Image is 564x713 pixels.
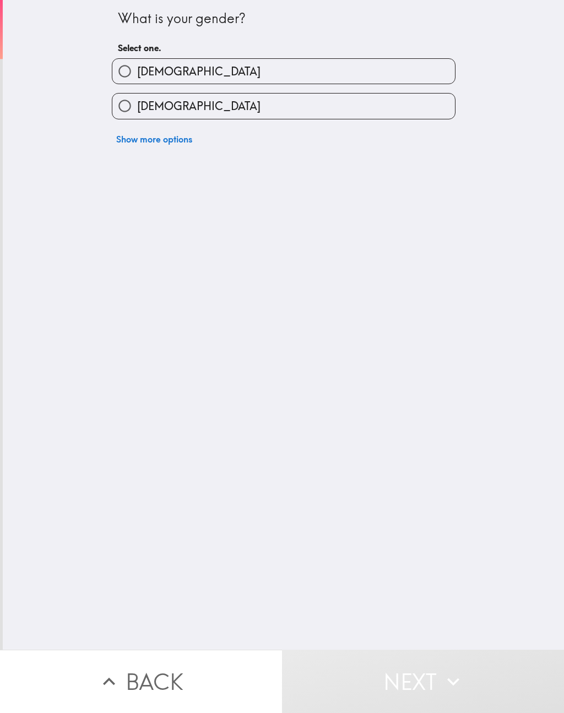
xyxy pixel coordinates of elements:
button: Show more options [112,128,197,150]
button: Next [282,650,564,713]
div: What is your gender? [118,9,449,28]
button: [DEMOGRAPHIC_DATA] [112,94,455,118]
span: [DEMOGRAPHIC_DATA] [137,64,261,79]
button: [DEMOGRAPHIC_DATA] [112,59,455,84]
h6: Select one. [118,42,449,54]
span: [DEMOGRAPHIC_DATA] [137,98,261,114]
